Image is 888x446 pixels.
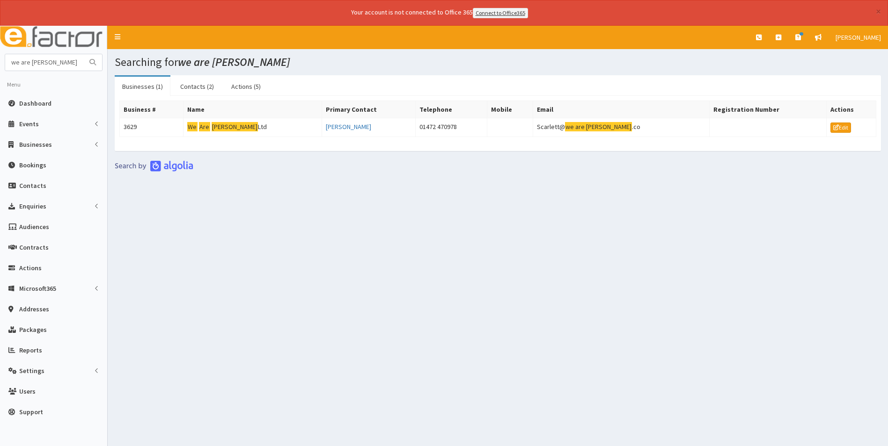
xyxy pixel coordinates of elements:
th: Registration Number [710,101,827,118]
span: Actions [19,264,42,272]
span: Events [19,120,39,128]
span: Contracts [19,243,49,252]
button: × [876,7,881,16]
a: [PERSON_NAME] [829,26,888,49]
h1: Searching for [115,56,881,68]
td: 3629 [120,118,183,137]
th: Email [533,101,710,118]
mark: we [565,122,575,132]
th: Name [183,101,322,118]
span: Settings [19,367,44,375]
a: Connect to Office365 [473,8,528,18]
span: Dashboard [19,99,51,108]
a: Actions (5) [224,77,268,96]
span: Support [19,408,43,416]
mark: Are [199,122,210,132]
span: Audiences [19,223,49,231]
th: Mobile [487,101,533,118]
span: Bookings [19,161,46,169]
mark: [PERSON_NAME] [212,122,258,132]
th: Telephone [415,101,487,118]
span: Microsoft365 [19,284,56,293]
span: Packages [19,325,47,334]
span: Businesses [19,140,52,149]
a: [PERSON_NAME] [326,122,371,131]
input: Search... [5,54,84,71]
td: Scarlett@ .co [533,118,710,137]
th: Business # [120,101,183,118]
span: Reports [19,346,42,354]
mark: are [575,122,586,132]
span: Contacts [19,181,46,190]
th: Primary Contact [322,101,415,118]
i: we are [PERSON_NAME] [178,55,290,69]
a: Contacts (2) [173,77,221,96]
td: Ltd [183,118,322,137]
div: Your account is not connected to Office 365 [166,7,713,18]
td: 01472 470978 [415,118,487,137]
a: Businesses (1) [115,77,170,96]
img: search-by-algolia-light-background.png [115,160,193,172]
a: Edit [830,122,851,133]
span: Users [19,387,36,396]
mark: [PERSON_NAME] [586,122,632,132]
span: [PERSON_NAME] [836,33,881,42]
th: Actions [826,101,876,118]
span: Enquiries [19,202,46,210]
span: Addresses [19,305,49,313]
mark: We [187,122,198,132]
